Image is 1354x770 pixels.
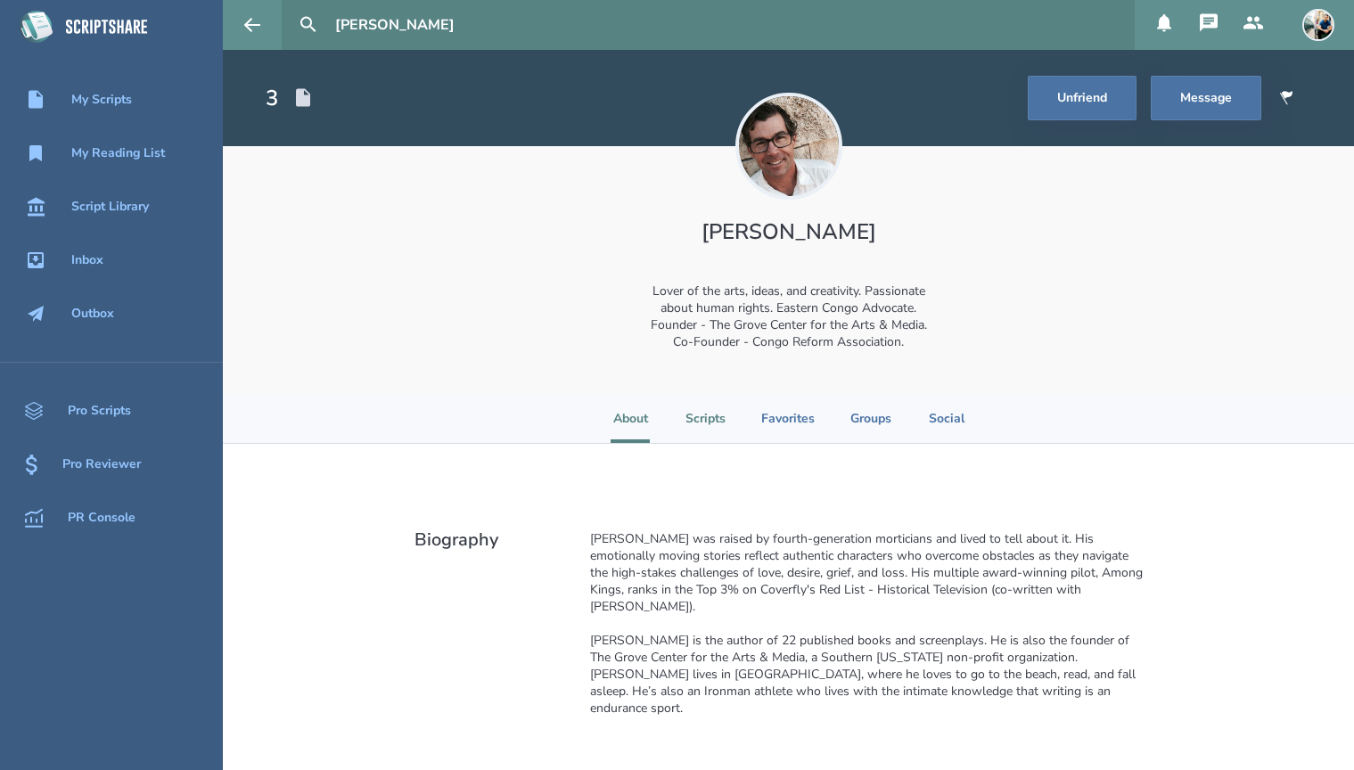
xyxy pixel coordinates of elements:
button: Message [1151,76,1261,120]
h1: [PERSON_NAME] [625,217,953,246]
div: Lover of the arts, ideas, and creativity. Passionate about human rights. Eastern Congo Advocate. ... [625,267,953,365]
li: About [611,394,650,443]
li: Social [927,394,966,443]
img: user_1714333753-crop.jpg [735,93,842,200]
button: Unfriend [1028,76,1137,120]
div: PR Console [68,511,135,525]
li: Groups [850,394,891,443]
div: [PERSON_NAME] was raised by fourth-generation morticians and lived to tell about it. His emotiona... [575,515,1163,732]
div: My Reading List [71,146,165,160]
div: Pro Scripts [68,404,131,418]
img: user_1673573717-crop.jpg [1302,9,1334,41]
div: My Scripts [71,93,132,107]
li: Scripts [685,394,726,443]
div: Inbox [71,253,103,267]
h2: Biography [414,528,575,719]
div: Pro Reviewer [62,457,141,471]
div: Script Library [71,200,149,214]
div: Outbox [71,307,114,321]
div: 3 [266,84,278,112]
li: Favorites [761,394,815,443]
div: Total Scripts [266,84,314,112]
